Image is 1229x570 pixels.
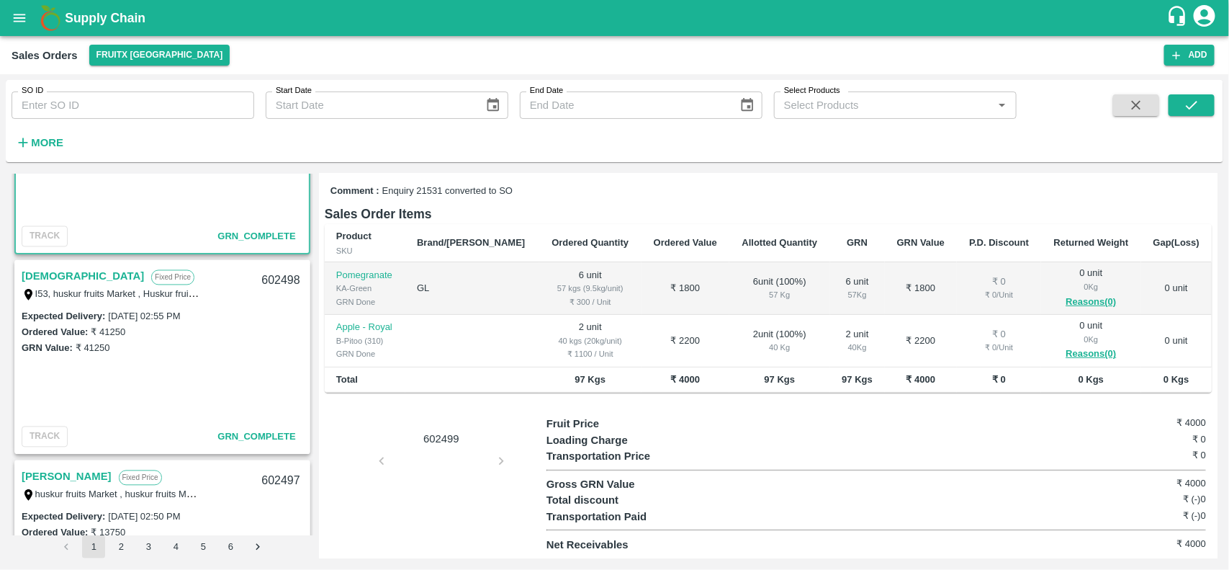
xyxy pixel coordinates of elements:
strong: More [31,137,63,148]
b: GRN Value [897,237,945,248]
p: Apple - Royal [336,321,394,334]
td: 0 unit [1141,262,1212,315]
div: 6 unit ( 100 %) [741,275,818,302]
b: Ordered Value [654,237,717,248]
h6: ₹ (-)0 [1096,492,1206,507]
p: Pomegranate [336,269,394,282]
b: ₹ 0 [992,374,1006,385]
button: Choose date [734,92,761,119]
span: GRN_Complete [217,432,295,442]
a: [PERSON_NAME] [22,468,112,486]
div: 2 unit ( 100 %) [741,328,818,355]
div: 0 unit [1053,319,1129,362]
label: Comment : [330,184,379,198]
td: ₹ 1800 [885,262,957,315]
div: B-Pitoo (310) [336,334,394,347]
label: Ordered Value: [22,327,88,338]
button: More [12,130,67,155]
div: 57 kgs (9.5kg/unit) [551,282,630,295]
div: customer-support [1166,5,1192,31]
b: 97 Kgs [575,374,606,385]
b: Returned Weight [1054,237,1129,248]
td: ₹ 1800 [641,262,730,315]
b: Gap(Loss) [1153,237,1199,248]
p: Gross GRN Value [546,476,711,492]
label: GRN Value: [22,343,73,354]
b: 97 Kgs [765,374,796,385]
label: SO ID [22,85,43,97]
label: [DATE] 02:50 PM [108,512,180,522]
div: ₹ 0 [968,275,1030,289]
button: Go to page 6 [219,535,242,558]
p: Transportation Paid [546,509,711,525]
h6: ₹ 4000 [1096,476,1206,491]
div: ₹ 300 / Unit [551,295,630,308]
button: page 1 [82,535,105,558]
a: [DEMOGRAPHIC_DATA] [22,267,144,286]
button: Reasons(0) [1053,346,1129,362]
label: Start Date [276,85,312,97]
button: Add [1164,45,1215,66]
span: GRN_Complete [217,231,295,242]
label: ₹ 41250 [91,327,125,338]
button: Go to next page [246,535,269,558]
div: 6 unit [842,275,873,302]
div: 40 Kg [741,341,818,354]
label: End Date [530,85,563,97]
td: ₹ 2200 [641,315,730,368]
h6: ₹ 4000 [1096,537,1206,551]
td: GL [405,262,539,315]
input: Select Products [778,96,989,115]
button: Open [993,96,1012,115]
button: Go to page 5 [192,535,215,558]
label: I53, huskur fruits Market , Huskur fruits Market , [GEOGRAPHIC_DATA], [GEOGRAPHIC_DATA] ([GEOGRAP... [35,288,772,300]
td: 6 unit [539,262,641,315]
div: GRN Done [336,295,394,308]
div: SKU [336,244,394,257]
button: Go to page 4 [164,535,187,558]
p: Loading Charge [546,432,711,448]
input: Start Date [266,92,474,119]
div: 602497 [253,465,308,499]
p: Fruit Price [546,416,711,432]
p: Net Receivables [546,537,711,553]
div: 57 Kg [842,288,873,301]
b: Supply Chain [65,11,145,25]
div: account of current user [1192,3,1217,33]
b: 97 Kgs [842,374,873,385]
button: Select DC [89,45,230,66]
div: GRN Done [336,347,394,360]
button: Go to page 3 [137,535,160,558]
h6: ₹ 4000 [1096,416,1206,430]
label: Select Products [784,85,840,97]
label: huskur fruits Market , huskur fruits Market , [GEOGRAPHIC_DATA], [GEOGRAPHIC_DATA] Urban, , 56010... [35,489,588,500]
h6: ₹ 0 [1096,448,1206,463]
b: Ordered Quantity [552,237,629,248]
div: 0 Kg [1053,333,1129,346]
b: Allotted Quantity [742,237,817,248]
div: KA-Green [336,282,394,295]
b: Total [336,374,358,385]
div: 2 unit [842,328,873,355]
div: 40 kgs (20kg/unit) [551,334,630,347]
b: ₹ 4000 [671,374,701,385]
td: ₹ 2200 [885,315,957,368]
b: P.D. Discount [969,237,1029,248]
p: Transportation Price [546,448,711,464]
label: ₹ 41250 [76,343,110,354]
button: open drawer [3,1,36,35]
b: GRN [847,237,868,248]
b: 0 Kgs [1079,374,1104,385]
label: Expected Delivery : [22,512,105,522]
label: ₹ 13750 [91,527,125,538]
div: Sales Orders [12,46,78,65]
b: 0 Kgs [1163,374,1189,385]
button: Reasons(0) [1053,294,1129,311]
input: End Date [520,92,728,119]
p: Total discount [546,492,711,508]
p: Fixed Price [151,270,194,285]
b: Brand/[PERSON_NAME] [417,237,525,248]
span: Enquiry 21531 converted to SO [382,184,513,198]
td: 0 unit [1141,315,1212,368]
h6: Sales Order Items [325,204,1212,224]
